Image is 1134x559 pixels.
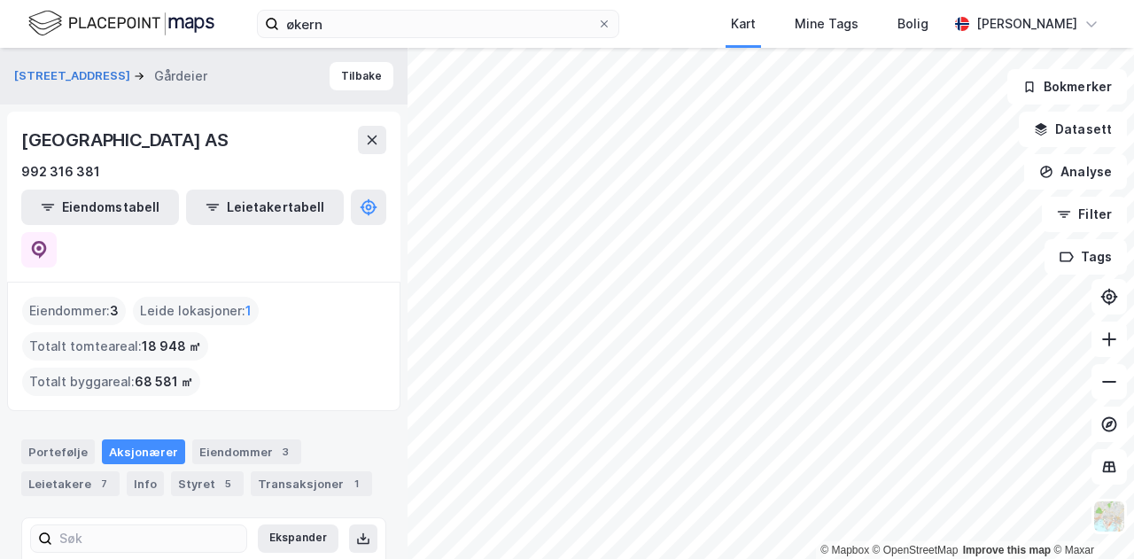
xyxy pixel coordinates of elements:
button: Datasett [1019,112,1127,147]
span: 18 948 ㎡ [142,336,201,357]
div: Info [127,471,164,496]
div: Gårdeier [154,66,207,87]
div: [PERSON_NAME] [976,13,1077,35]
a: OpenStreetMap [873,544,959,556]
input: Søk på adresse, matrikkel, gårdeiere, leietakere eller personer [279,11,597,37]
span: 3 [110,300,119,322]
div: [GEOGRAPHIC_DATA] AS [21,126,232,154]
div: Totalt tomteareal : [22,332,208,361]
button: [STREET_ADDRESS] [14,67,134,85]
div: Aksjonærer [102,439,185,464]
a: Mapbox [820,544,869,556]
div: Bolig [897,13,928,35]
div: 7 [95,475,113,493]
iframe: Chat Widget [1045,474,1134,559]
button: Leietakertabell [186,190,344,225]
div: 5 [219,475,237,493]
div: Transaksjoner [251,471,372,496]
div: Kart [731,13,756,35]
div: Eiendommer [192,439,301,464]
button: Eiendomstabell [21,190,179,225]
span: 1 [245,300,252,322]
button: Tilbake [330,62,393,90]
img: logo.f888ab2527a4732fd821a326f86c7f29.svg [28,8,214,39]
div: Leietakere [21,471,120,496]
div: 1 [347,475,365,493]
button: Ekspander [258,524,338,553]
button: Bokmerker [1007,69,1127,105]
div: 3 [276,443,294,461]
button: Tags [1045,239,1127,275]
input: Søk [52,525,246,552]
div: Leide lokasjoner : [133,297,259,325]
div: 992 316 381 [21,161,100,182]
button: Filter [1042,197,1127,232]
a: Improve this map [963,544,1051,556]
div: Totalt byggareal : [22,368,200,396]
div: Mine Tags [795,13,858,35]
div: Styret [171,471,244,496]
div: Kontrollprogram for chat [1045,474,1134,559]
div: Eiendommer : [22,297,126,325]
button: Analyse [1024,154,1127,190]
div: Portefølje [21,439,95,464]
span: 68 581 ㎡ [135,371,193,392]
